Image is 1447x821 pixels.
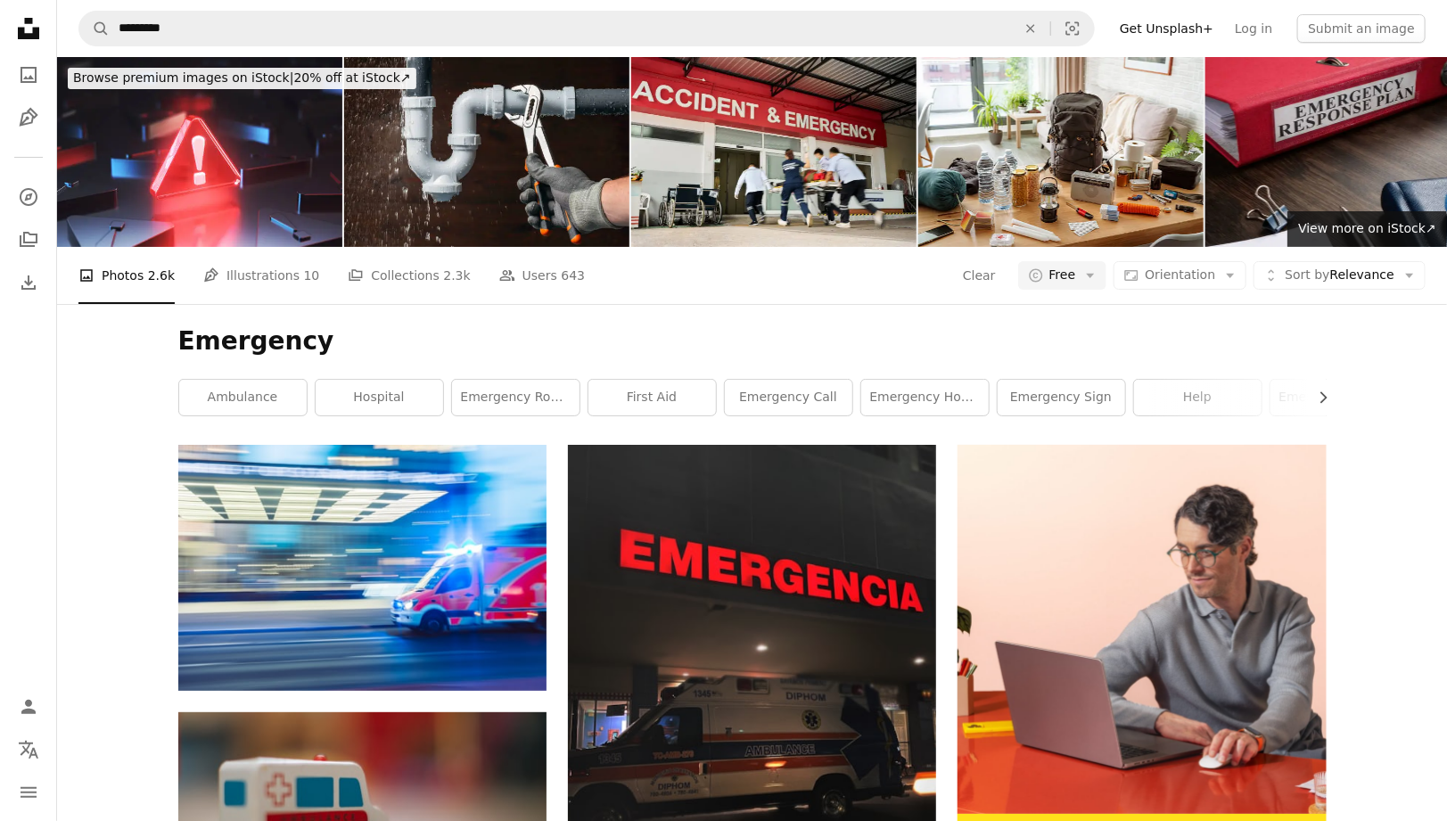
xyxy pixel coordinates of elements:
[1145,267,1215,282] span: Orientation
[304,266,320,285] span: 10
[1285,267,1329,282] span: Sort by
[57,57,342,247] img: Danger Warning Sign on Black Background Shining Red White Glass Hazard Warning Sign Symbol Among ...
[1049,267,1076,284] span: Free
[11,100,46,135] a: Illustrations
[348,247,470,304] a: Collections 2.3k
[998,380,1125,415] a: emergency sign
[178,445,547,690] img: red vehicle in timelapse photography
[11,775,46,810] button: Menu
[1287,211,1447,247] a: View more on iStock↗
[73,70,293,85] span: Browse premium images on iStock |
[918,57,1204,247] img: Emergency equipment to face crisis and disasters. Water, food, first aid kit, tools and another i...
[203,247,319,304] a: Illustrations 10
[79,12,110,45] button: Search Unsplash
[11,265,46,300] a: Download History
[962,261,997,290] button: Clear
[958,445,1326,813] img: file-1722962848292-892f2e7827caimage
[344,57,629,247] img: Plumber fixing a water leak in a sink drain siphon.
[1114,261,1246,290] button: Orientation
[1018,261,1107,290] button: Free
[1109,14,1224,43] a: Get Unsplash+
[499,247,585,304] a: Users 643
[1270,380,1398,415] a: emergency response
[1307,380,1327,415] button: scroll list to the right
[11,689,46,725] a: Log in / Sign up
[561,266,585,285] span: 643
[316,380,443,415] a: hospital
[452,380,580,415] a: emergency room
[725,380,852,415] a: emergency call
[568,682,936,698] a: white and red ambulance van
[178,325,1327,357] h1: Emergency
[443,266,470,285] span: 2.3k
[1224,14,1283,43] a: Log in
[11,57,46,93] a: Photos
[11,179,46,215] a: Explore
[1011,12,1050,45] button: Clear
[1134,380,1262,415] a: help
[861,380,989,415] a: emergency hospital
[11,222,46,258] a: Collections
[11,11,46,50] a: Home — Unsplash
[73,70,411,85] span: 20% off at iStock ↗
[178,559,547,575] a: red vehicle in timelapse photography
[588,380,716,415] a: first aid
[1298,221,1436,235] span: View more on iStock ↗
[1297,14,1426,43] button: Submit an image
[179,380,307,415] a: ambulance
[1051,12,1094,45] button: Visual search
[11,732,46,768] button: Language
[78,11,1095,46] form: Find visuals sitewide
[631,57,917,247] img: EMS team wheeling patient on stretcher into the hospital during an emergency
[1254,261,1426,290] button: Sort byRelevance
[57,57,427,100] a: Browse premium images on iStock|20% off at iStock↗
[1285,267,1394,284] span: Relevance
